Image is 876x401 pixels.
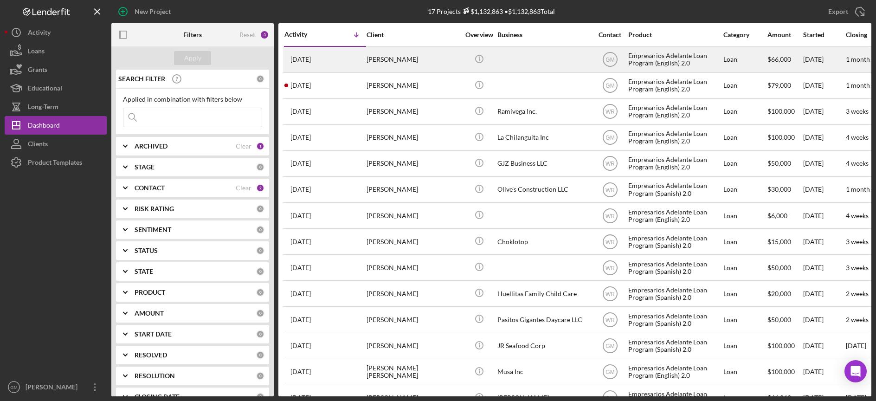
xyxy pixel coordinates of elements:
time: 2025-10-07 14:36 [290,82,311,89]
text: WR [605,239,615,245]
div: Activity [28,23,51,44]
div: [DATE] [803,73,845,98]
button: Loans [5,42,107,60]
div: La Chilanguita Inc [497,125,590,150]
b: PRODUCT [135,289,165,296]
div: Musa Inc [497,360,590,384]
div: [DATE] [803,334,845,358]
b: AMOUNT [135,310,164,317]
time: 4 weeks [846,212,869,220]
div: Empresarios Adelante Loan Program (English) 2.0 [628,125,721,150]
div: Loan [723,73,766,98]
div: Empresarios Adelante Loan Program (English) 2.0 [628,99,721,124]
div: Empresarios Adelante Loan Program (English) 2.0 [628,73,721,98]
div: 0 [256,372,264,380]
span: $15,000 [767,238,791,246]
div: [DATE] [803,177,845,202]
time: 3 weeks [846,238,869,246]
div: Choklotop [497,229,590,254]
b: SEARCH FILTER [118,75,165,83]
div: Loan [723,360,766,384]
button: Educational [5,79,107,97]
span: $50,000 [767,159,791,167]
div: Huellitas Family Child Care [497,281,590,306]
text: WR [605,291,615,297]
div: Loan [723,99,766,124]
div: [DATE] [803,203,845,228]
span: $30,000 [767,185,791,193]
div: [PERSON_NAME] [367,99,459,124]
div: Grants [28,60,47,81]
div: Open Intercom Messenger [844,360,867,382]
div: Loan [723,47,766,72]
div: 17 Projects • $1,132,863 Total [428,7,555,15]
time: 2 weeks [846,316,869,323]
button: Dashboard [5,116,107,135]
div: [PERSON_NAME] [367,177,459,202]
time: 2025-09-30 21:05 [290,160,311,167]
div: [PERSON_NAME] [367,73,459,98]
span: $100,000 [767,133,795,141]
div: Loan [723,125,766,150]
div: [PERSON_NAME] [PERSON_NAME] [367,360,459,384]
div: [PERSON_NAME] [367,307,459,332]
div: Overview [462,31,496,39]
span: $50,000 [767,264,791,272]
div: Empresarios Adelante Loan Program (Spanish) 2.0 [628,177,721,202]
time: 4 weeks [846,133,869,141]
text: GM [605,135,614,141]
time: 2025-09-16 03:32 [290,290,311,298]
div: Empresarios Adelante Loan Program (Spanish) 2.0 [628,229,721,254]
div: Product Templates [28,153,82,174]
div: [PERSON_NAME] [367,255,459,280]
div: 0 [256,288,264,297]
b: ARCHIVED [135,142,167,150]
div: Empresarios Adelante Loan Program (English) 2.0 [628,203,721,228]
span: $6,000 [767,212,787,220]
text: GM [605,343,614,349]
time: 2025-10-01 18:51 [290,108,311,115]
button: Activity [5,23,107,42]
div: [DATE] [803,255,845,280]
div: [DATE] [803,229,845,254]
div: Product [628,31,721,39]
div: 0 [256,75,264,83]
div: Loan [723,177,766,202]
div: [DATE] [803,307,845,332]
div: 0 [256,226,264,234]
div: [DATE] [803,360,845,384]
div: New Project [135,2,171,21]
div: Loan [723,334,766,358]
div: Olive’s Construction LLC [497,177,590,202]
div: Activity [284,31,325,38]
div: Clear [236,184,251,192]
button: Grants [5,60,107,79]
span: $50,000 [767,316,791,323]
div: Empresarios Adelante Loan Program (English) 2.0 [628,360,721,384]
a: Clients [5,135,107,153]
div: 2 [256,184,264,192]
div: Educational [28,79,62,100]
time: 1 month [846,55,870,63]
div: 0 [256,309,264,317]
div: Clear [236,142,251,150]
span: $66,000 [767,55,791,63]
div: Loan [723,151,766,176]
div: 0 [256,267,264,276]
button: New Project [111,2,180,21]
span: $100,000 [767,107,795,115]
time: 2025-08-25 19:56 [290,368,311,375]
time: 2025-09-22 18:07 [290,238,311,246]
div: Started [803,31,845,39]
time: 2025-09-06 18:34 [290,342,311,349]
b: RESOLVED [135,351,167,359]
span: $79,000 [767,81,791,89]
div: Business [497,31,590,39]
div: Empresarios Adelante Loan Program (English) 2.0 [628,47,721,72]
div: [DATE] [803,99,845,124]
time: 2025-10-09 23:19 [290,56,311,63]
time: 2 weeks [846,290,869,298]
